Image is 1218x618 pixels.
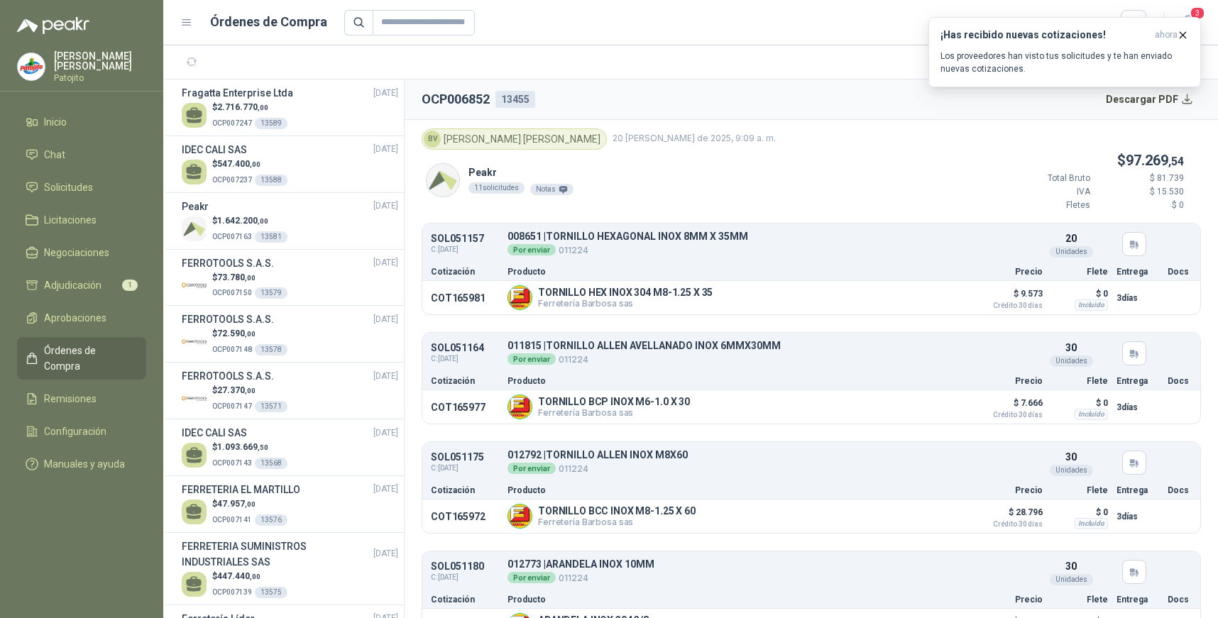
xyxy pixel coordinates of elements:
[373,143,398,156] span: [DATE]
[373,426,398,440] span: [DATE]
[972,504,1043,528] p: $ 28.796
[44,180,93,195] span: Solicitudes
[255,118,287,129] div: 13589
[972,394,1043,419] p: $ 7.666
[212,497,287,511] p: $
[182,85,398,130] a: Fragatta Enterprise Ltda[DATE] $2.716.770,00OCP00724713589
[1050,574,1093,585] div: Unidades
[210,12,327,32] h1: Órdenes de Compra
[122,280,138,291] span: 1
[217,102,268,112] span: 2.716.770
[212,516,252,524] span: OCP007141
[507,486,963,495] p: Producto
[1065,340,1077,355] p: 30
[1116,289,1159,307] p: 3 días
[255,458,287,469] div: 13568
[507,244,556,255] div: Por enviar
[44,456,125,472] span: Manuales y ayuda
[17,272,146,299] a: Adjudicación1
[1075,409,1108,420] div: Incluido
[1005,172,1090,185] p: Total Bruto
[940,29,1149,41] h3: ¡Has recibido nuevas cotizaciones!
[44,424,106,439] span: Configuración
[255,401,287,412] div: 13571
[431,343,484,353] p: SOL051164
[1051,377,1108,385] p: Flete
[538,287,713,298] p: TORNILLO HEX INOX 304 M8-1.25 X 35
[44,343,133,374] span: Órdenes de Compra
[431,561,484,572] p: SOL051180
[431,244,484,255] span: C: [DATE]
[538,407,690,418] p: Ferretería Barbosa sas
[431,463,484,474] span: C: [DATE]
[255,231,287,243] div: 13581
[182,255,398,300] a: FERROTOOLS S.A.S.[DATE] Company Logo$73.780,00OCP00715013579
[1116,399,1159,416] p: 3 días
[255,587,287,598] div: 13575
[507,461,688,476] p: 011224
[431,267,499,276] p: Cotización
[212,158,287,171] p: $
[1051,504,1108,521] p: $ 0
[17,337,146,380] a: Órdenes de Compra
[44,114,67,130] span: Inicio
[507,450,688,460] p: 012792 | TORNILLO ALLEN INOX M8X60
[44,245,109,260] span: Negociaciones
[507,353,556,365] div: Por enviar
[373,199,398,213] span: [DATE]
[212,119,252,127] span: OCP007247
[1116,267,1159,276] p: Entrega
[507,267,963,276] p: Producto
[44,310,106,326] span: Aprobaciones
[212,441,287,454] p: $
[245,500,256,508] span: ,00
[182,539,398,599] a: FERRETERIA SUMINISTROS INDUSTRIALES SAS[DATE] $447.440,00OCP00713913575
[212,233,252,241] span: OCP007163
[507,559,654,570] p: 012773 | ARANDELA INOX 10MM
[972,521,1043,528] span: Crédito 30 días
[972,412,1043,419] span: Crédito 30 días
[17,109,146,136] a: Inicio
[212,271,287,285] p: $
[507,352,781,367] p: 011224
[1116,508,1159,525] p: 3 días
[373,482,398,496] span: [DATE]
[1175,10,1201,35] button: 3
[245,274,256,282] span: ,00
[431,402,499,413] p: COT165977
[17,451,146,478] a: Manuales y ayuda
[508,286,532,309] img: Company Logo
[17,418,146,445] a: Configuración
[538,517,696,527] p: Ferretería Barbosa sas
[17,141,146,168] a: Chat
[1099,199,1184,212] p: $ 0
[928,17,1201,87] button: ¡Has recibido nuevas cotizaciones!ahora Los proveedores han visto tus solicitudes y te han enviad...
[182,142,398,187] a: IDEC CALI SAS[DATE] $547.400,00OCP00723713588
[1168,377,1192,385] p: Docs
[17,304,146,331] a: Aprobaciones
[1065,449,1077,465] p: 30
[54,51,146,71] p: [PERSON_NAME] [PERSON_NAME]
[182,386,207,411] img: Company Logo
[431,353,484,365] span: C: [DATE]
[212,176,252,184] span: OCP007237
[972,377,1043,385] p: Precio
[1168,486,1192,495] p: Docs
[431,292,499,304] p: COT165981
[507,572,556,583] div: Por enviar
[245,387,256,394] span: ,00
[182,368,398,413] a: FERROTOOLS S.A.S.[DATE] Company Logo$27.370,00OCP00714713571
[17,174,146,201] a: Solicitudes
[1099,172,1184,185] p: $ 81.739
[1050,246,1093,258] div: Unidades
[182,85,293,101] h3: Fragatta Enterprise Ltda
[538,298,713,309] p: Ferretería Barbosa sas
[182,539,373,570] h3: FERRETERIA SUMINISTROS INDUSTRIALES SAS
[212,346,252,353] span: OCP007148
[255,175,287,186] div: 13588
[44,147,65,162] span: Chat
[373,547,398,561] span: [DATE]
[422,128,607,150] div: [PERSON_NAME] [PERSON_NAME]
[217,159,260,169] span: 547.400
[1005,150,1184,172] p: $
